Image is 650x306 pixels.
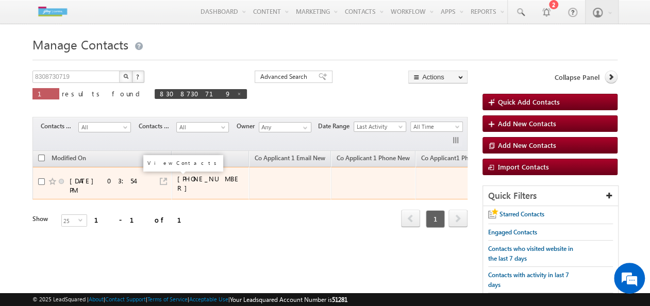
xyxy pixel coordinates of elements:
span: Starred Contacts [499,210,544,218]
a: Modified On [46,152,91,166]
a: Show All Items [297,123,310,133]
input: Check all records [38,155,45,161]
div: 1 - 1 of 1 [94,214,194,226]
span: Collapse Panel [555,73,599,82]
span: Co Applicant 1 Phone New [337,154,410,162]
a: prev [401,211,420,227]
span: Add New Contacts [498,141,556,149]
img: Custom Logo [32,3,73,21]
span: Quick Add Contacts [498,97,560,106]
div: [DATE] 03:54 PM [70,176,147,195]
div: View Contacts [147,158,219,167]
button: ? [132,71,144,83]
input: Type to Search [259,122,311,132]
span: Contacts Source [139,122,176,131]
a: About [89,296,104,302]
span: next [448,210,468,227]
span: All [177,123,226,132]
span: Manage Contacts [32,36,128,53]
span: All Time [411,122,460,131]
img: Search [123,74,128,79]
a: All Time [410,122,463,132]
button: Actions [408,71,468,83]
span: 1 [38,89,54,98]
a: Co Applicant 1 Email New [249,152,330,166]
span: Add New Contacts [498,119,556,128]
span: Co Applicant1 Phone New [421,154,493,162]
span: Import Contacts [498,162,549,171]
div: Quick Filters [483,186,618,206]
a: Last Activity [354,122,406,132]
span: Owner [237,122,259,131]
span: Last Activity [354,122,403,131]
div: Show [32,214,53,224]
span: Contacts who visited website in the last 7 days [488,245,573,262]
div: Chat with us now [54,54,173,67]
a: All [176,122,229,132]
span: Contacts Stage [41,122,78,131]
span: 51281 [332,296,347,303]
a: Acceptable Use [189,296,228,302]
span: Date Range [318,122,354,131]
span: Advanced Search [260,72,310,81]
em: Start Chat [140,236,187,250]
a: next [448,211,468,227]
span: select [78,217,87,222]
img: d_60004797649_company_0_60004797649 [18,54,43,67]
span: Contacts with activity in last 7 days [488,271,569,288]
a: Terms of Service [147,296,188,302]
a: Co Applicant 1 Phone New [331,152,415,166]
span: © 2025 LeadSquared | | | | | [32,295,347,304]
a: All [78,122,131,132]
span: ? [136,72,141,81]
div: [PHONE_NUMBER] [177,174,244,193]
a: Contact Support [105,296,146,302]
span: Engaged Contacts [488,228,537,236]
textarea: Type your message and hit 'Enter' [13,95,188,228]
span: 8308730719 [160,89,231,98]
span: Your Leadsquared Account Number is [230,296,347,303]
div: Minimize live chat window [169,5,194,30]
span: 1 [426,210,445,228]
span: results found [62,89,144,98]
span: 25 [62,215,78,226]
span: Modified On [52,154,86,162]
span: Co Applicant 1 Email New [255,154,325,162]
a: Co Applicant1 Phone New [416,152,498,166]
span: All [79,123,128,132]
span: prev [401,210,420,227]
